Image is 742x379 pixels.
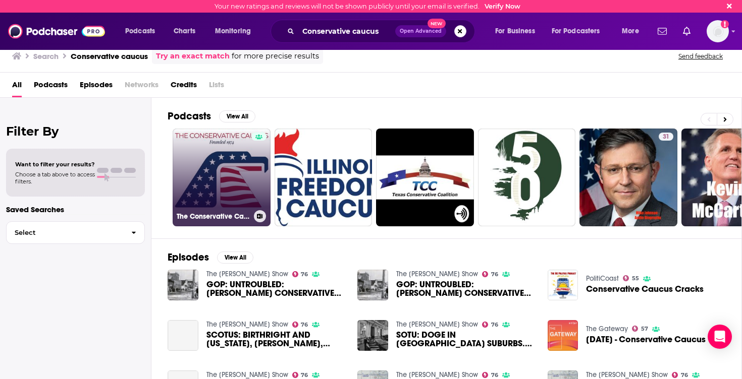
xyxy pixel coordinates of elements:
[641,327,648,331] span: 57
[579,129,677,226] a: 31
[34,77,68,97] a: Podcasts
[118,23,168,39] button: open menu
[209,77,224,97] span: Lists
[168,320,198,351] a: SCOTUS: BIRTHRIGHT AND INDIANA, JIM PFAFF, CONSERVATIVE CAUCUS
[615,23,652,39] button: open menu
[659,133,673,141] a: 31
[663,132,669,142] span: 31
[177,212,250,221] h3: The Conservative Caucus
[232,50,319,62] span: for more precise results
[206,280,346,297] a: GOP: UNTROUBLED: JIM PFAFF CONSERVATIVE CAUCUS.
[215,24,251,38] span: Monitoring
[156,50,230,62] a: Try an exact match
[173,129,271,226] a: The Conservative Caucus
[171,77,197,97] span: Credits
[586,274,619,283] a: PolitiCoast
[491,272,498,277] span: 76
[396,280,536,297] span: GOP: UNTROUBLED: [PERSON_NAME] CONSERVATIVE CAUCUS.
[707,20,729,42] button: Show profile menu
[33,51,59,61] h3: Search
[125,77,158,97] span: Networks
[206,331,346,348] a: SCOTUS: BIRTHRIGHT AND INDIANA, JIM PFAFF, CONSERVATIVE CAUCUS
[298,23,395,39] input: Search podcasts, credits, & more...
[707,20,729,42] img: User Profile
[586,285,704,293] a: Conservative Caucus Cracks
[482,372,498,378] a: 76
[168,110,211,122] h2: Podcasts
[654,23,671,40] a: Show notifications dropdown
[586,370,668,379] a: The John Batchelor Show
[396,331,536,348] span: SOTU: DOGE IN [GEOGRAPHIC_DATA] SUBURBS. [PERSON_NAME], CONSERVATIVE CAUCUS.
[301,323,308,327] span: 76
[208,23,264,39] button: open menu
[586,335,706,344] a: Friday, January 31, 2020 - Conservative Caucus
[168,251,209,264] h2: Episodes
[206,331,346,348] span: SCOTUS: BIRTHRIGHT AND [US_STATE], [PERSON_NAME], CONSERVATIVE CAUCUS
[482,322,498,328] a: 76
[15,161,95,168] span: Want to filter your results?
[495,24,535,38] span: For Business
[482,271,498,277] a: 76
[396,270,478,278] a: The John Batchelor Show
[280,20,485,43] div: Search podcasts, credits, & more...
[488,23,548,39] button: open menu
[292,322,308,328] a: 76
[357,270,388,300] img: GOP: UNTROUBLED: JIM PFAFF CONSERVATIVE CAUCUS.
[80,77,113,97] a: Episodes
[219,110,255,122] button: View All
[396,370,478,379] a: The John Batchelor Show
[206,370,288,379] a: The John Batchelor Show
[395,25,446,37] button: Open AdvancedNew
[586,335,706,344] span: [DATE] - Conservative Caucus
[586,325,628,333] a: The Gateway
[708,325,732,349] div: Open Intercom Messenger
[623,275,639,281] a: 55
[545,23,615,39] button: open menu
[491,373,498,377] span: 76
[672,372,688,378] a: 76
[292,271,308,277] a: 76
[168,270,198,300] img: GOP: UNTROUBLED: JIM PFAFF CONSERVATIVE CAUCUS.
[428,19,446,28] span: New
[396,280,536,297] a: GOP: UNTROUBLED: JIM PFAFF CONSERVATIVE CAUCUS.
[8,22,105,41] img: Podchaser - Follow, Share and Rate Podcasts
[357,320,388,351] a: SOTU: DOGE IN DC SUBURBS. JIM PFAFF, CONSERVATIVE CAUCUS.
[6,124,145,139] h2: Filter By
[675,52,726,60] button: Send feedback
[71,51,148,61] h3: Conservative caucus
[632,326,648,332] a: 57
[206,320,288,329] a: The John Batchelor Show
[217,251,253,264] button: View All
[206,270,288,278] a: The John Batchelor Show
[168,110,255,122] a: PodcastsView All
[167,23,201,39] a: Charts
[707,20,729,42] span: Logged in as brendanmontesinos1
[548,320,578,351] img: Friday, January 31, 2020 - Conservative Caucus
[168,251,253,264] a: EpisodesView All
[681,373,688,377] span: 76
[721,20,729,28] svg: Email not verified
[485,3,520,10] a: Verify Now
[6,221,145,244] button: Select
[215,3,520,10] div: Your new ratings and reviews will not be shown publicly until your email is verified.
[400,29,442,34] span: Open Advanced
[396,320,478,329] a: The John Batchelor Show
[552,24,600,38] span: For Podcasters
[622,24,639,38] span: More
[632,276,639,281] span: 55
[206,280,346,297] span: GOP: UNTROUBLED: [PERSON_NAME] CONSERVATIVE CAUCUS.
[7,229,123,236] span: Select
[548,270,578,300] img: Conservative Caucus Cracks
[174,24,195,38] span: Charts
[12,77,22,97] a: All
[679,23,695,40] a: Show notifications dropdown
